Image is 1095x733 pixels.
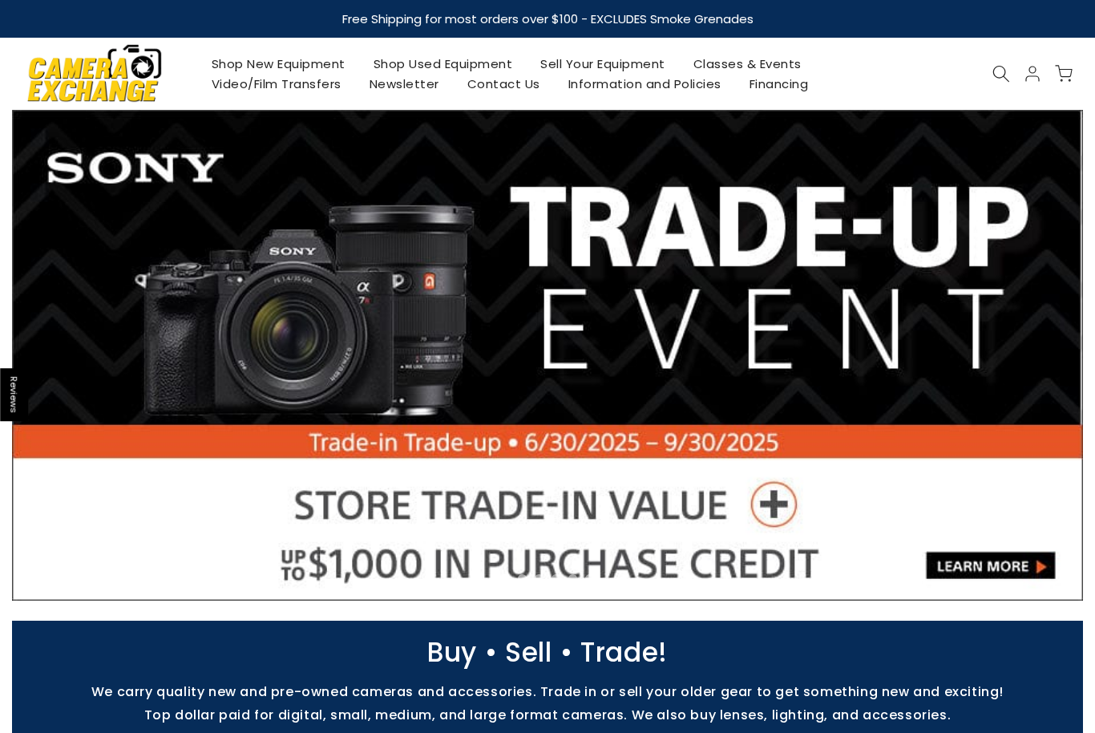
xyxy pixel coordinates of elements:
a: Shop Used Equipment [359,54,527,74]
a: Financing [735,74,822,94]
a: Newsletter [355,74,453,94]
li: Page dot 4 [552,574,560,583]
p: Top dollar paid for digital, small, medium, and large format cameras. We also buy lenses, lightin... [4,707,1091,723]
a: Video/Film Transfers [197,74,355,94]
strong: Free Shipping for most orders over $100 - EXCLUDES Smoke Grenades [342,10,754,27]
p: Buy • Sell • Trade! [4,645,1091,660]
li: Page dot 6 [585,574,594,583]
a: Classes & Events [679,54,815,74]
a: Information and Policies [554,74,735,94]
li: Page dot 1 [501,574,510,583]
a: Shop New Equipment [197,54,359,74]
li: Page dot 5 [568,574,577,583]
a: Sell Your Equipment [527,54,680,74]
li: Page dot 3 [535,574,543,583]
li: Page dot 2 [518,574,527,583]
p: We carry quality new and pre-owned cameras and accessories. Trade in or sell your older gear to g... [4,684,1091,699]
a: Contact Us [453,74,554,94]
